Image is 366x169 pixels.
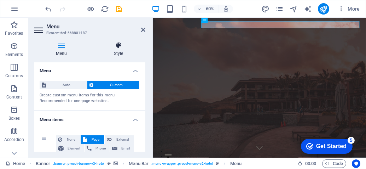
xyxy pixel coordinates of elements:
[34,42,92,57] h4: Menu
[94,144,108,153] span: Phone
[8,116,20,121] p: Boxes
[322,159,346,168] button: Code
[151,159,213,168] span: . menu-wrapper .preset-menu-v2-hotel
[338,5,360,12] span: More
[52,1,59,9] div: 5
[305,159,316,168] span: 00 00
[298,159,316,168] h6: Session time
[120,144,132,153] span: Email
[101,5,109,13] button: reload
[56,135,80,144] button: None
[66,144,82,153] span: Element
[6,159,25,168] a: Click to cancel selection. Double-click to open Pages
[21,8,51,14] div: Get Started
[48,81,85,89] span: Auto
[53,159,105,168] span: . banner .preset-banner-v3-hotel
[89,135,102,144] span: Page
[110,144,134,153] button: Email
[194,5,219,13] button: 60%
[261,5,270,13] button: design
[216,162,219,165] i: This element is a customizable preset
[290,5,298,13] i: Navigator
[114,135,132,144] span: External
[204,5,216,13] h6: 60%
[4,137,24,142] p: Accordion
[319,5,327,13] i: Publish
[304,5,312,13] i: AI Writer
[335,3,363,15] button: More
[325,159,343,168] span: Code
[101,5,109,13] i: Reload page
[40,81,87,89] button: Auto
[115,5,123,13] i: Save (Ctrl+S)
[34,62,145,75] h4: Menu
[304,5,312,13] button: text_generator
[108,162,111,165] i: This element is a customizable preset
[5,73,23,79] p: Columns
[64,135,78,144] span: None
[46,30,131,36] h3: Element #ed-568801487
[44,5,53,13] button: undo
[87,81,140,89] button: Custom
[261,5,269,13] i: Design (Ctrl+Alt+Y)
[40,92,140,104] div: Create custom menu items for this menu. Recommended for one-page websites.
[36,159,51,168] span: Click to select. Double-click to edit
[56,144,84,153] button: Element
[115,5,123,13] button: save
[6,4,57,18] div: Get Started 5 items remaining, 0% complete
[352,159,360,168] button: Usercentrics
[275,5,284,13] i: Pages (Ctrl+Alt+S)
[5,52,23,57] p: Elements
[81,135,104,144] button: Page
[290,5,298,13] button: navigator
[223,6,229,12] i: On resize automatically adjust zoom level to fit chosen device.
[6,94,22,100] p: Content
[318,3,329,15] button: publish
[92,42,145,57] h4: Style
[105,135,134,144] button: External
[230,159,242,168] span: Click to select. Double-click to edit
[310,161,311,166] span: :
[5,30,23,36] p: Favorites
[85,144,110,153] button: Phone
[46,23,145,30] h2: Menu
[34,111,145,124] h4: Menu items
[36,159,242,168] nav: breadcrumb
[96,81,138,89] span: Custom
[275,5,284,13] button: pages
[114,162,118,165] i: This element contains a background
[129,159,149,168] span: Click to select. Double-click to edit
[45,5,53,13] i: Undo: Delete elements (Ctrl+Z)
